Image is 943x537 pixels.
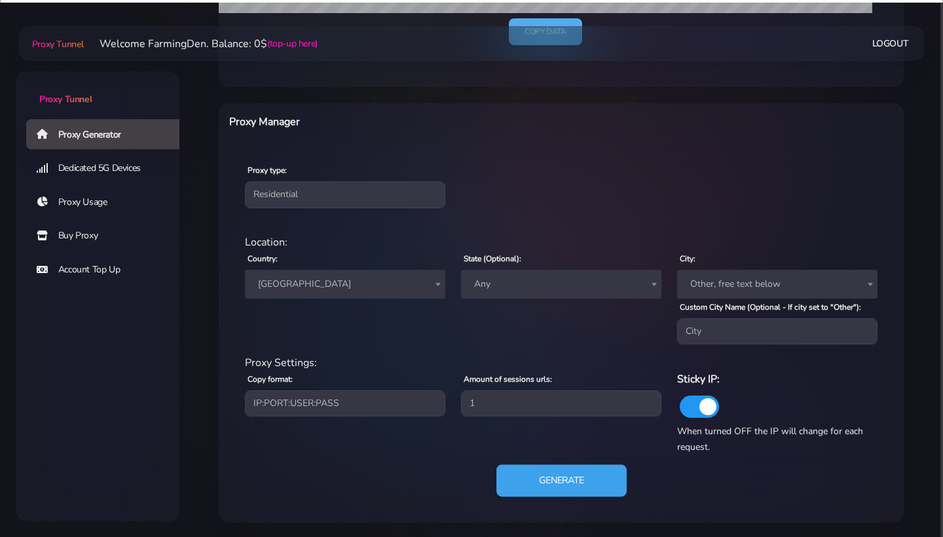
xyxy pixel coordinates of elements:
span: Proxy Tunnel [32,38,84,50]
a: Proxy Generator [26,119,190,149]
label: Custom City Name (Optional - If city set to "Other"): [680,301,861,313]
span: Any [469,275,654,293]
li: Welcome FarmingDen. Balance: 0$ [84,36,318,52]
a: Buy Proxy [26,221,190,251]
span: Any [461,270,661,299]
span: United States of America [245,270,445,299]
a: Account Top Up [26,255,190,285]
div: Proxy Settings: [237,355,885,371]
label: Copy format: [248,373,293,385]
label: Amount of sessions urls: [464,373,552,385]
label: Country: [248,253,278,265]
label: Proxy type: [248,164,287,176]
button: Generate [496,465,627,497]
label: State (Optional): [464,253,521,265]
a: Proxy Tunnel [16,71,179,106]
h6: Proxy Manager [229,113,610,130]
a: Logout [872,31,909,56]
span: Other, free text below [677,270,878,299]
span: When turned OFF the IP will change for each request. [677,425,863,453]
a: Dedicated 5G Devices [26,153,190,183]
span: Proxy Tunnel [39,93,92,105]
input: City [677,318,878,344]
span: United States of America [253,275,437,293]
iframe: Webchat Widget [879,473,927,521]
span: Other, free text below [685,275,870,293]
label: City: [680,253,695,265]
h6: Sticky IP: [677,371,878,388]
a: Copy data [509,18,582,45]
a: Proxy Usage [26,187,190,217]
div: Location: [237,234,885,250]
a: Proxy Tunnel [29,33,84,54]
a: (top-up here) [267,37,318,50]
